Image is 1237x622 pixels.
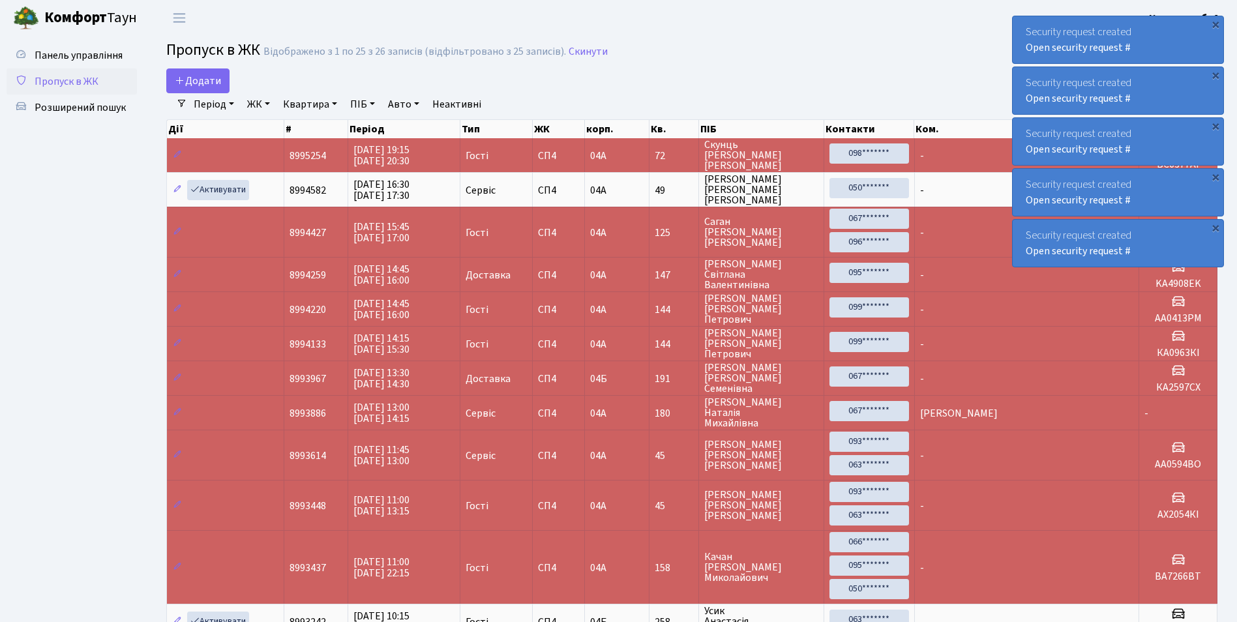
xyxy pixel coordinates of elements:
span: Качан [PERSON_NAME] Миколайович [704,552,818,583]
b: Комфорт [44,7,107,28]
span: 8993448 [290,499,326,513]
a: Open security request # [1026,193,1131,207]
span: СП4 [538,185,579,196]
h5: ВА7266ВТ [1144,570,1212,583]
span: - [920,449,924,463]
span: Таун [44,7,137,29]
span: [PERSON_NAME] [PERSON_NAME] [PERSON_NAME] [704,174,818,205]
div: Security request created [1013,169,1223,216]
span: - [920,499,924,513]
span: СП4 [538,270,579,280]
h5: АА0413РМ [1144,312,1212,325]
span: 144 [655,304,693,315]
th: # [284,120,348,138]
span: Гості [466,304,488,315]
span: 144 [655,339,693,349]
span: СП4 [538,228,579,238]
span: 8993437 [290,561,326,575]
span: СП4 [538,563,579,573]
span: 04А [590,268,606,282]
a: Розширений пошук [7,95,137,121]
span: Сервіс [466,185,496,196]
span: 04А [590,303,606,317]
span: Доставка [466,374,511,384]
span: 04А [590,499,606,513]
a: Open security request # [1026,40,1131,55]
span: [DATE] 14:45 [DATE] 16:00 [353,297,410,322]
span: Гості [466,501,488,511]
div: Відображено з 1 по 25 з 26 записів (відфільтровано з 25 записів). [263,46,566,58]
a: Open security request # [1026,142,1131,156]
span: 8994427 [290,226,326,240]
span: [DATE] 11:45 [DATE] 13:00 [353,443,410,468]
span: - [920,183,924,198]
span: Гості [466,228,488,238]
span: 191 [655,374,693,384]
span: - [920,268,924,282]
span: [PERSON_NAME] [PERSON_NAME] [PERSON_NAME] [704,490,818,521]
span: СП4 [538,408,579,419]
a: Open security request # [1026,244,1131,258]
span: [DATE] 16:30 [DATE] 17:30 [353,177,410,203]
span: СП4 [538,339,579,349]
h5: KA4908EK [1144,278,1212,290]
span: Доставка [466,270,511,280]
span: - [920,372,924,386]
span: Саган [PERSON_NAME] [PERSON_NAME] [704,216,818,248]
span: - [1144,406,1148,421]
div: × [1209,221,1222,234]
span: Пропуск в ЖК [166,38,260,61]
div: × [1209,68,1222,81]
th: Дії [167,120,284,138]
th: корп. [585,120,649,138]
span: 8994582 [290,183,326,198]
a: ПІБ [345,93,380,115]
span: - [920,337,924,351]
span: Панель управління [35,48,123,63]
span: [DATE] 13:00 [DATE] 14:15 [353,400,410,426]
a: Пропуск в ЖК [7,68,137,95]
span: - [920,149,924,163]
a: Скинути [569,46,608,58]
span: 45 [655,501,693,511]
span: 147 [655,270,693,280]
span: [DATE] 13:30 [DATE] 14:30 [353,366,410,391]
h5: AХ2054КІ [1144,509,1212,521]
b: Консьєрж б. 4. [1149,11,1221,25]
a: Квартира [278,93,342,115]
span: 8995254 [290,149,326,163]
span: [DATE] 14:15 [DATE] 15:30 [353,331,410,357]
span: СП4 [538,304,579,315]
span: [DATE] 14:45 [DATE] 16:00 [353,262,410,288]
span: Скунць [PERSON_NAME] [PERSON_NAME] [704,140,818,171]
span: Гості [466,339,488,349]
th: Тип [460,120,533,138]
th: Ком. [914,120,1139,138]
span: 04Б [590,372,607,386]
span: [PERSON_NAME] Наталія Михайлівна [704,397,818,428]
span: 180 [655,408,693,419]
span: Гості [466,563,488,573]
h5: КА2597СХ [1144,381,1212,394]
span: 04А [590,449,606,463]
img: logo.png [13,5,39,31]
div: Security request created [1013,16,1223,63]
a: Активувати [187,180,249,200]
span: 158 [655,563,693,573]
span: 8994220 [290,303,326,317]
span: [PERSON_NAME] [PERSON_NAME] Семенівна [704,363,818,394]
span: Сервіс [466,408,496,419]
div: × [1209,119,1222,132]
div: × [1209,170,1222,183]
span: СП4 [538,501,579,511]
span: Розширений пошук [35,100,126,115]
span: Додати [175,74,221,88]
a: Додати [166,68,230,93]
span: [PERSON_NAME] Світлана Валентинівна [704,259,818,290]
span: [DATE] 19:15 [DATE] 20:30 [353,143,410,168]
span: Сервіс [466,451,496,461]
span: 8993886 [290,406,326,421]
span: 8993614 [290,449,326,463]
a: Консьєрж б. 4. [1149,10,1221,26]
th: Період [348,120,460,138]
